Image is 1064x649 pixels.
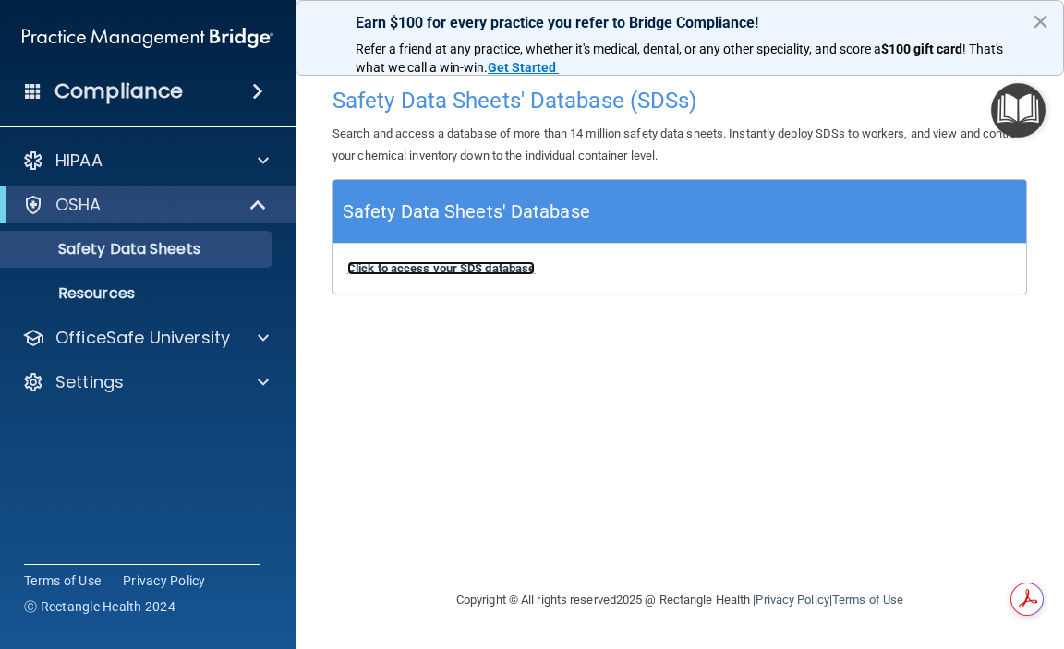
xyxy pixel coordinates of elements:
p: Settings [55,371,124,393]
h4: Safety Data Sheets' Database (SDSs) [332,89,1027,113]
p: Earn $100 for every practice you refer to Bridge Compliance! [356,14,1004,31]
a: Terms of Use [832,593,903,607]
p: HIPAA [55,150,103,172]
p: Safety Data Sheets [12,240,264,258]
button: Open Resource Center [991,83,1046,138]
p: OSHA [55,194,102,216]
a: Get Started [488,60,559,75]
a: Click to access your SDS database [347,261,535,275]
button: Close [1032,6,1049,36]
span: Refer a friend at any practice, whether it's medical, dental, or any other speciality, and score a [356,42,881,56]
p: Search and access a database of more than 14 million safety data sheets. Instantly deploy SDSs to... [332,123,1027,167]
p: OfficeSafe University [55,327,230,349]
a: Privacy Policy [756,593,828,607]
span: Ⓒ Rectangle Health 2024 [24,597,175,616]
strong: Get Started [488,60,556,75]
a: Privacy Policy [123,571,206,590]
strong: $100 gift card [881,42,962,56]
a: Terms of Use [24,571,101,590]
p: Resources [12,284,264,303]
div: Copyright © All rights reserved 2025 @ Rectangle Health | | [343,571,1017,630]
a: Settings [22,371,269,393]
h5: Safety Data Sheets' Database [343,196,590,228]
a: OfficeSafe University [22,327,269,349]
a: OSHA [22,194,268,216]
h4: Compliance [54,78,183,104]
img: PMB logo [22,19,273,56]
a: HIPAA [22,150,269,172]
span: ! That's what we call a win-win. [356,42,1006,75]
